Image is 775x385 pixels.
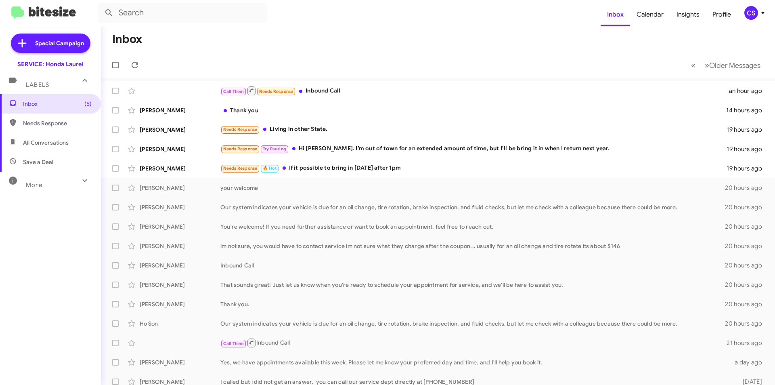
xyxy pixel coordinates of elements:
span: Older Messages [709,61,760,70]
div: Inbound Call [220,261,725,269]
div: a day ago [730,358,769,366]
div: [PERSON_NAME] [140,223,220,231]
div: Hi [PERSON_NAME]. I’m out of town for an extended amount of time, but I’ll be bring it in when I ... [220,144,727,154]
span: 🔥 Hot [263,166,276,171]
span: Needs Response [223,146,258,151]
div: [PERSON_NAME] [140,281,220,289]
div: SERVICE: Honda Laurel [17,60,84,68]
div: Yes, we have appointments available this week. Please let me know your preferred day and time, an... [220,358,730,366]
div: Our system indicates your vehicle is due for an oil change, tire rotation, brake inspection, and ... [220,203,725,211]
span: More [26,181,42,189]
div: CS [744,6,758,20]
div: [PERSON_NAME] [140,184,220,192]
span: Needs Response [223,166,258,171]
span: Inbox [23,100,92,108]
div: [PERSON_NAME] [140,261,220,269]
div: That sounds great! Just let us know when you're ready to schedule your appointment for service, a... [220,281,725,289]
span: Needs Response [23,119,92,127]
div: [PERSON_NAME] [140,126,220,134]
div: an hour ago [729,87,769,95]
div: [PERSON_NAME] [140,164,220,173]
span: Special Campaign [35,39,84,47]
div: 21 hours ago [727,339,769,347]
div: Our system indicates your vehicle is due for an oil change, tire rotation, brake inspection, and ... [220,320,725,328]
button: Previous [686,57,700,74]
div: [PERSON_NAME] [140,145,220,153]
nav: Page navigation example [687,57,765,74]
span: Labels [26,81,49,88]
div: [PERSON_NAME] [140,203,220,211]
div: 19 hours ago [727,126,769,134]
h1: Inbox [112,33,142,46]
a: Special Campaign [11,34,90,53]
button: Next [700,57,765,74]
div: 20 hours ago [725,203,769,211]
div: If it possible to bring in [DATE] after 1pm [220,164,727,173]
span: Call Them [223,341,244,346]
div: 20 hours ago [725,242,769,250]
span: Save a Deal [23,158,53,166]
span: Call Them [223,89,244,94]
div: [PERSON_NAME] [140,242,220,250]
div: Thank you. [220,300,725,308]
div: You're welcome! If you need further assistance or want to book an appointment, feel free to reach... [220,223,725,231]
div: Thank you [220,106,726,114]
a: Calendar [630,3,670,26]
div: your welcome [220,184,725,192]
div: 20 hours ago [725,281,769,289]
span: Needs Response [223,127,258,132]
button: CS [737,6,766,20]
span: « [691,60,695,70]
div: 20 hours ago [725,300,769,308]
a: Inbox [601,3,630,26]
div: Ho Son [140,320,220,328]
div: [PERSON_NAME] [140,106,220,114]
div: 20 hours ago [725,184,769,192]
span: Needs Response [259,89,293,94]
span: (5) [84,100,92,108]
span: Try Pausing [263,146,286,151]
div: Living in other State. [220,125,727,134]
div: 14 hours ago [726,106,769,114]
div: 20 hours ago [725,320,769,328]
div: 20 hours ago [725,223,769,231]
div: [PERSON_NAME] [140,358,220,366]
a: Insights [670,3,706,26]
div: im not sure, you would have to contact service im not sure what they charge after the coupon... u... [220,242,725,250]
input: Search [98,3,267,23]
div: Inbound Call [220,338,727,348]
a: Profile [706,3,737,26]
span: » [705,60,709,70]
div: 19 hours ago [727,164,769,173]
div: 19 hours ago [727,145,769,153]
div: [PERSON_NAME] [140,300,220,308]
div: Inbound Call [220,86,729,96]
div: 20 hours ago [725,261,769,269]
span: All Conversations [23,139,69,147]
